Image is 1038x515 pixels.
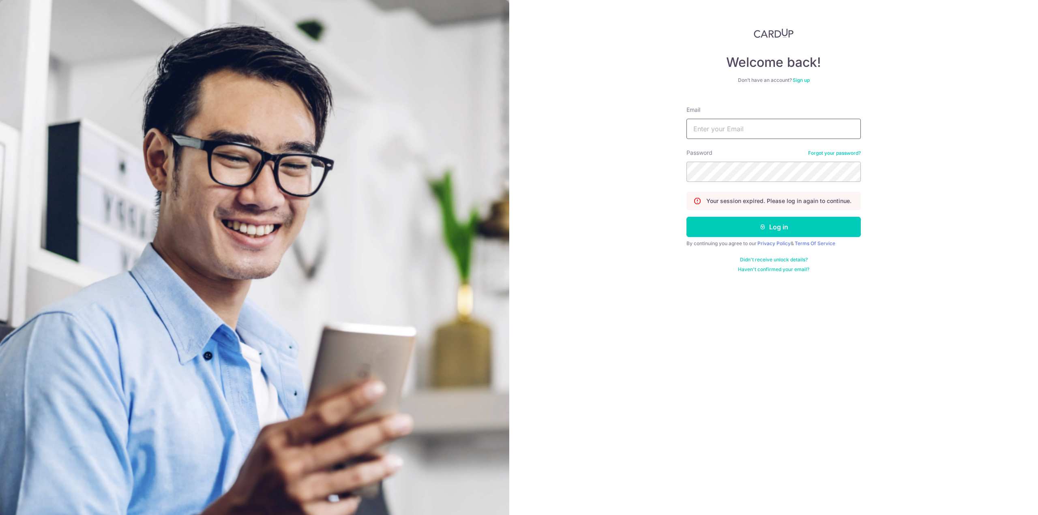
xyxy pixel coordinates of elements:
[686,54,861,71] h4: Welcome back!
[706,197,851,205] p: Your session expired. Please log in again to continue.
[808,150,861,156] a: Forgot your password?
[686,217,861,237] button: Log in
[740,256,808,263] a: Didn't receive unlock details?
[793,77,810,83] a: Sign up
[686,106,700,114] label: Email
[738,266,809,273] a: Haven't confirmed your email?
[686,240,861,247] div: By continuing you agree to our &
[795,240,835,246] a: Terms Of Service
[757,240,791,246] a: Privacy Policy
[754,28,794,38] img: CardUp Logo
[686,77,861,83] div: Don’t have an account?
[686,119,861,139] input: Enter your Email
[686,149,712,157] label: Password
